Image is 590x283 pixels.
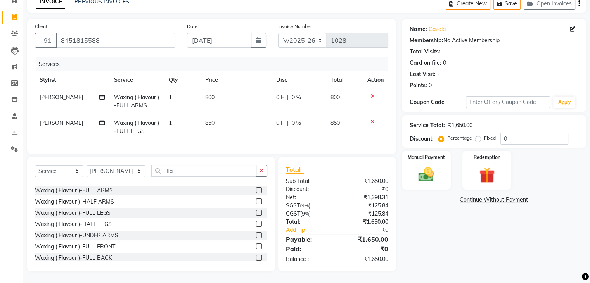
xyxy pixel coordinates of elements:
div: Points: [410,81,427,90]
th: Stylist [35,71,109,89]
button: +91 [35,33,57,48]
span: 800 [205,94,215,101]
div: 0 [429,81,432,90]
label: Invoice Number [278,23,312,30]
div: 0 [443,59,446,67]
div: Waxing ( Flavour )-FULL ARMS [35,186,113,195]
div: ₹1,650.00 [448,121,472,129]
span: 0 F [276,119,284,127]
div: Total Visits: [410,48,440,56]
a: Gazala [429,25,446,33]
div: Services [36,57,394,71]
div: Sub Total: [280,177,337,185]
img: _cash.svg [414,166,439,183]
div: Payable: [280,235,337,244]
div: Waxing ( Flavour )-FULL LEGS [35,209,111,217]
div: ₹125.84 [337,202,394,210]
div: ( ) [280,210,337,218]
div: ₹0 [346,226,394,234]
div: ( ) [280,202,337,210]
div: Waxing ( Flavour )-UNDER ARMS [35,231,118,240]
div: Paid: [280,244,337,254]
span: 9% [301,202,309,209]
div: No Active Membership [410,36,578,45]
img: _gift.svg [474,166,500,185]
div: Discount: [280,185,337,193]
span: SGST [286,202,300,209]
label: Percentage [447,135,472,141]
div: Waxing ( Flavour )-HALF ARMS [35,198,114,206]
div: ₹1,650.00 [337,255,394,263]
div: Waxing ( Flavour )-FULL FRONT [35,243,115,251]
th: Price [201,71,272,89]
span: 800 [330,94,340,101]
th: Action [363,71,388,89]
div: Waxing ( Flavour )-FULL BACK [35,254,112,262]
input: Enter Offer / Coupon Code [466,96,550,108]
label: Client [35,23,47,30]
th: Total [326,71,363,89]
div: Name: [410,25,427,33]
div: ₹1,650.00 [337,177,394,185]
div: Card on file: [410,59,441,67]
span: | [287,93,289,102]
a: Add Tip [280,226,346,234]
input: Search or Scan [151,165,256,177]
div: ₹1,650.00 [337,235,394,244]
div: ₹0 [337,185,394,193]
label: Fixed [484,135,496,141]
div: ₹1,650.00 [337,218,394,226]
div: Waxing ( Flavour )-HALF LEGS [35,220,112,228]
span: 850 [205,119,215,126]
th: Service [109,71,164,89]
span: 0 % [292,93,301,102]
button: Apply [553,97,575,108]
span: [PERSON_NAME] [40,119,83,126]
th: Qty [164,71,201,89]
span: Total [286,166,304,174]
span: Waxing ( Flavour )-FULL ARMS [114,94,159,109]
span: CGST [286,210,300,217]
span: 9% [302,211,309,217]
a: Continue Without Payment [403,196,585,204]
label: Date [187,23,197,30]
span: 0 % [292,119,301,127]
div: Last Visit: [410,70,436,78]
div: Coupon Code [410,98,466,106]
span: Waxing ( Flavour )-FULL LEGS [114,119,159,135]
span: 0 F [276,93,284,102]
span: [PERSON_NAME] [40,94,83,101]
th: Disc [272,71,326,89]
div: Balance : [280,255,337,263]
label: Redemption [474,154,500,161]
div: ₹0 [337,244,394,254]
span: 850 [330,119,340,126]
div: ₹1,398.31 [337,193,394,202]
span: | [287,119,289,127]
div: Total: [280,218,337,226]
div: Service Total: [410,121,445,129]
div: Discount: [410,135,434,143]
div: - [437,70,439,78]
label: Manual Payment [408,154,445,161]
input: Search by Name/Mobile/Email/Code [56,33,175,48]
div: ₹125.84 [337,210,394,218]
span: 1 [169,119,172,126]
div: Membership: [410,36,443,45]
span: 1 [169,94,172,101]
div: Net: [280,193,337,202]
